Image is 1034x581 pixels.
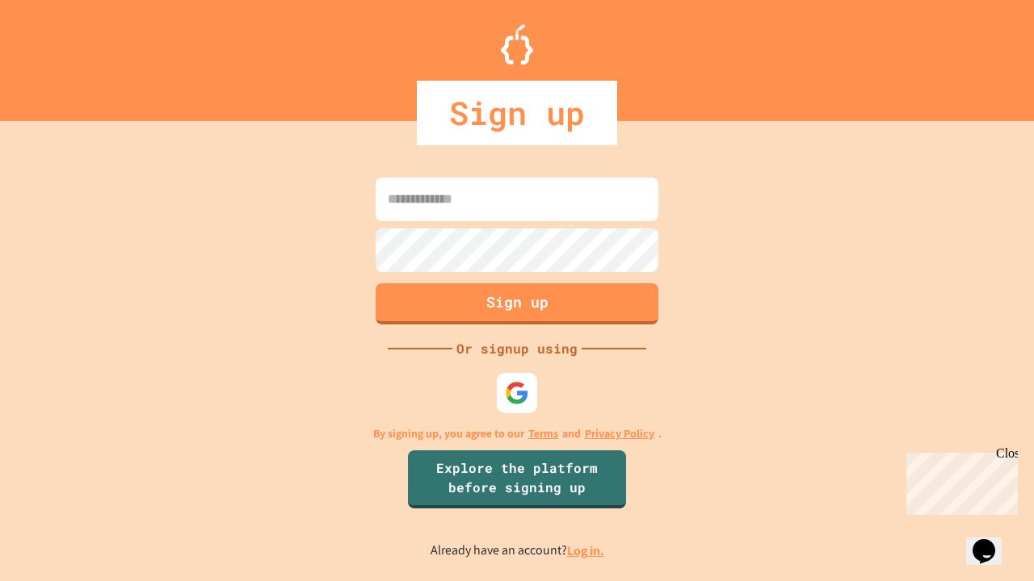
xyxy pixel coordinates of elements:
[376,283,658,324] button: Sign up
[373,425,662,442] p: By signing up, you agree to our and .
[417,81,617,145] div: Sign up
[966,516,1018,565] iframe: chat widget
[585,425,654,442] a: Privacy Policy
[431,541,604,561] p: Already have an account?
[452,339,582,358] div: Or signup using
[567,542,604,559] a: Log in.
[501,24,533,65] img: Logo.svg
[900,446,1018,515] iframe: chat widget
[408,450,626,508] a: Explore the platform before signing up
[6,6,111,102] div: Chat with us now!Close
[505,381,529,405] img: google-icon.svg
[528,425,558,442] a: Terms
